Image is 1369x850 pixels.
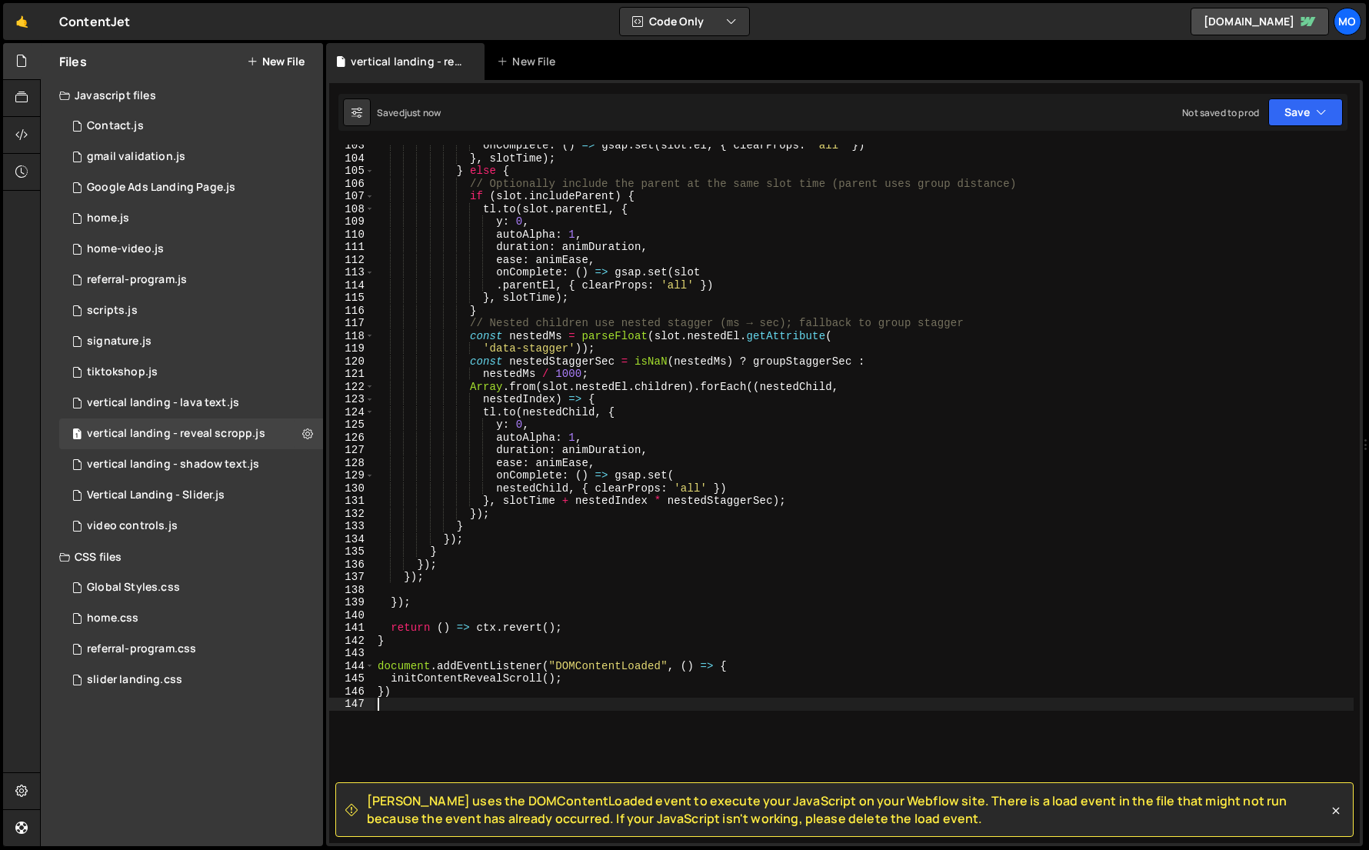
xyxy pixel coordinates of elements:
div: home.js [87,212,129,225]
div: 107 [329,190,375,203]
div: referral-program.css [87,642,196,656]
button: Save [1268,98,1343,126]
div: 10184/39869.js [59,203,323,234]
div: 147 [329,698,375,711]
div: slider landing.css [87,673,182,687]
div: 138 [329,584,375,597]
div: Javascript files [41,80,323,111]
div: 136 [329,558,375,572]
div: just now [405,106,441,119]
div: 143 [329,647,375,660]
div: gmail validation.js [87,150,185,164]
div: 112 [329,254,375,267]
a: 🤙 [3,3,41,40]
div: vertical landing - reveal scropp.js [351,54,466,69]
a: Mo [1334,8,1361,35]
div: 10184/44518.css [59,665,323,695]
div: 10184/37166.js [59,111,323,142]
div: 10184/37629.css [59,634,323,665]
div: 145 [329,672,375,685]
div: 10184/43538.js [59,511,323,542]
div: 105 [329,165,375,178]
div: 135 [329,545,375,558]
div: 134 [329,533,375,546]
div: video controls.js [87,519,178,533]
div: 10184/22928.js [59,295,323,326]
div: 110 [329,228,375,242]
div: vertical landing - shadow text.js [87,458,259,472]
div: 10184/44517.js [59,480,323,511]
div: Global Styles.css [87,581,180,595]
div: 10184/38499.css [59,572,323,603]
div: 118 [329,330,375,343]
div: Not saved to prod [1182,106,1259,119]
div: 115 [329,292,375,305]
div: Contact.js [87,119,144,133]
div: 111 [329,241,375,254]
div: Google Ads Landing Page.js [87,181,235,195]
div: referral-program.js [87,273,187,287]
span: 1 [72,429,82,442]
div: Saved [377,106,441,119]
div: tiktokshop.js [87,365,158,379]
div: New File [497,54,561,69]
div: 108 [329,203,375,216]
div: 113 [329,266,375,279]
div: 106 [329,178,375,191]
div: signature.js [87,335,152,348]
div: 121 [329,368,375,381]
div: home-video.js [87,242,164,256]
div: 10184/44785.js [59,388,323,418]
div: 122 [329,381,375,394]
div: 137 [329,571,375,584]
div: 103 [329,139,375,152]
div: ContentJet [59,12,131,31]
div: 10184/43272.js [59,234,323,265]
button: New File [247,55,305,68]
h2: Files [59,53,87,70]
div: 116 [329,305,375,318]
div: 125 [329,418,375,432]
div: 139 [329,596,375,609]
div: 141 [329,622,375,635]
div: 144 [329,660,375,673]
div: 140 [329,609,375,622]
span: [PERSON_NAME] uses the DOMContentLoaded event to execute your JavaScript on your Webflow site. Th... [367,792,1328,827]
div: 109 [329,215,375,228]
div: CSS files [41,542,323,572]
div: 10184/44784.js [59,449,323,480]
div: 132 [329,508,375,521]
div: 131 [329,495,375,508]
div: 10184/34477.js [59,326,323,357]
button: Code Only [620,8,749,35]
div: 124 [329,406,375,419]
div: 10184/36849.js [59,172,323,203]
div: 10184/30310.js [59,357,323,388]
div: 10184/39870.css [59,603,323,634]
div: 146 [329,685,375,698]
a: [DOMAIN_NAME] [1191,8,1329,35]
div: 10184/37628.js [59,265,323,295]
div: 128 [329,457,375,470]
div: 114 [329,279,375,292]
div: 104 [329,152,375,165]
div: 142 [329,635,375,648]
div: 129 [329,469,375,482]
div: 126 [329,432,375,445]
div: 117 [329,317,375,330]
div: vertical landing - reveal scropp.js [87,427,265,441]
div: 119 [329,342,375,355]
div: 133 [329,520,375,533]
div: vertical landing - lava text.js [87,396,239,410]
div: Vertical Landing - Slider.js [87,488,225,502]
div: home.css [87,612,138,625]
div: 10184/38486.js [59,142,323,172]
div: scripts.js [87,304,138,318]
div: 130 [329,482,375,495]
div: 127 [329,444,375,457]
div: 120 [329,355,375,368]
div: 10184/44930.js [59,418,323,449]
div: 123 [329,393,375,406]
